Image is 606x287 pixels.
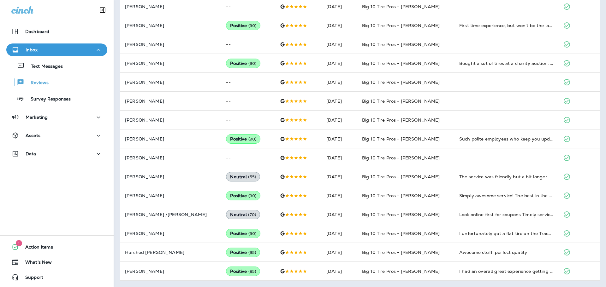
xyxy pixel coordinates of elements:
div: Bought a set of tires at a charity auction. Big 10 installed them at a great price. Excellent ser... [459,60,553,66]
p: [PERSON_NAME] [125,42,216,47]
span: Big 10 Tire Pros - [PERSON_NAME] [362,231,440,236]
span: Big 10 Tire Pros - [PERSON_NAME] [362,23,440,28]
div: Such polite employees who keep you updated! Waiting area is very comfortable. Professional staff! [459,136,553,142]
td: [DATE] [321,35,357,54]
span: Big 10 Tire Pros - [PERSON_NAME] [362,4,440,9]
p: [PERSON_NAME] [125,269,216,274]
p: [PERSON_NAME] [125,174,216,179]
div: Neutral [226,172,260,181]
p: Dashboard [25,29,49,34]
td: [DATE] [321,92,357,111]
button: Inbox [6,43,107,56]
td: [DATE] [321,148,357,167]
p: [PERSON_NAME] [125,193,216,198]
button: Marketing [6,111,107,123]
div: Positive [226,267,260,276]
span: Big 10 Tire Pros - [PERSON_NAME] [362,250,440,255]
p: Reviews [24,80,49,86]
span: What's New [19,260,52,267]
td: -- [221,92,275,111]
button: Assets [6,129,107,142]
p: [PERSON_NAME] [125,118,216,123]
td: [DATE] [321,262,357,281]
span: Big 10 Tire Pros - [PERSON_NAME] [362,212,440,217]
span: ( 85 ) [248,269,256,274]
button: 1Action Items [6,241,107,253]
td: [DATE] [321,205,357,224]
td: [DATE] [321,167,357,186]
span: Big 10 Tire Pros - [PERSON_NAME] [362,268,440,274]
p: [PERSON_NAME] [125,231,216,236]
span: Action Items [19,244,53,252]
div: Positive [226,229,260,238]
span: Big 10 Tire Pros - [PERSON_NAME] [362,155,440,161]
span: Big 10 Tire Pros - [PERSON_NAME] [362,79,440,85]
td: [DATE] [321,186,357,205]
div: I had an overall great experience getting my services done. [459,268,553,274]
p: [PERSON_NAME] [125,99,216,104]
span: Support [19,275,43,282]
div: Awesome stuff, perfect quality [459,249,553,255]
p: Inbox [26,47,38,52]
div: The service was friendly but a bit longer than I expected [459,174,553,180]
span: Big 10 Tire Pros - [PERSON_NAME] [362,98,440,104]
button: Survey Responses [6,92,107,105]
div: Simply awesome service! The best in the mid south! [459,192,553,199]
span: Big 10 Tire Pros - [PERSON_NAME] [362,60,440,66]
div: Positive [226,191,260,200]
p: Marketing [26,115,48,120]
div: Positive [226,59,260,68]
div: Positive [226,21,260,30]
span: ( 90 ) [248,61,257,66]
span: ( 95 ) [248,250,256,255]
td: [DATE] [321,16,357,35]
span: ( 90 ) [248,193,257,198]
span: ( 90 ) [248,231,257,236]
span: Big 10 Tire Pros - [PERSON_NAME] [362,117,440,123]
p: [PERSON_NAME] [125,80,216,85]
p: Assets [26,133,40,138]
button: Data [6,147,107,160]
button: What's New [6,256,107,268]
span: Big 10 Tire Pros - [PERSON_NAME] [362,136,440,142]
p: Survey Responses [24,96,71,102]
td: [DATE] [321,73,357,92]
p: [PERSON_NAME] [125,23,216,28]
p: [PERSON_NAME] /[PERSON_NAME] [125,212,216,217]
div: First time experience, but won't be the last. For tires, alignment, finding that your brakes are ... [459,22,553,29]
p: Data [26,151,36,156]
div: I unfortunately got a flat tire on the Trace, but I was very fortunate to only be about 1.4 miles... [459,230,553,237]
span: ( 90 ) [248,136,257,142]
div: Look online first for coupons Timely service Friendly Staff I went at 8:30 left at 9:15 [459,211,553,218]
p: Hurshed [PERSON_NAME] [125,250,216,255]
td: [DATE] [321,111,357,129]
p: [PERSON_NAME] [125,61,216,66]
td: [DATE] [321,224,357,243]
p: [PERSON_NAME] [125,136,216,141]
p: Text Messages [25,64,63,70]
span: Big 10 Tire Pros - [PERSON_NAME] [362,174,440,180]
div: Neutral [226,210,260,219]
div: Positive [226,248,260,257]
span: Big 10 Tire Pros - [PERSON_NAME] [362,42,440,47]
button: Support [6,271,107,284]
p: [PERSON_NAME] [125,155,216,160]
td: -- [221,73,275,92]
div: Positive [226,134,260,144]
span: Big 10 Tire Pros - [PERSON_NAME] [362,193,440,198]
span: ( 70 ) [248,212,256,217]
span: 1 [16,240,22,246]
button: Collapse Sidebar [94,4,111,16]
td: [DATE] [321,129,357,148]
span: ( 90 ) [248,23,257,28]
td: [DATE] [321,54,357,73]
td: -- [221,111,275,129]
td: -- [221,148,275,167]
button: Text Messages [6,59,107,72]
button: Reviews [6,76,107,89]
button: Dashboard [6,25,107,38]
td: [DATE] [321,243,357,262]
td: -- [221,35,275,54]
span: ( 55 ) [248,174,256,180]
p: [PERSON_NAME] [125,4,216,9]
